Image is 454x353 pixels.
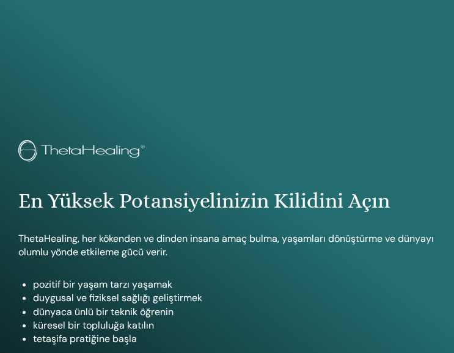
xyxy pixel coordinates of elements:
[18,232,436,260] p: ThetaHealing, her kökenden ve dinden insana amaç bulma, yaşamları dönüştürme ve dünyayı olumlu yö...
[18,189,436,214] h1: En Yüksek Potansiyelinizin Kilidini Açın
[33,319,436,332] li: küresel bir topluluğa katılın
[33,332,436,346] li: tetaşifa pratiğine başla
[33,291,436,305] li: duygusal ve fiziksel sağlığı geliştirmek
[33,278,436,291] li: pozitif bir yaşam tarzı yaşamak
[33,305,436,319] li: dünyaca ünlü bir teknik öğrenin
